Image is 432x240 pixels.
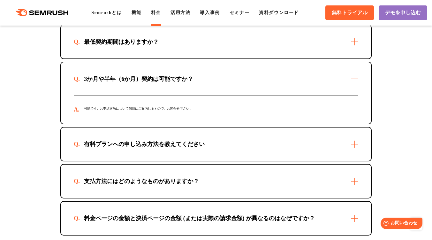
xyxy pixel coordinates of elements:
a: 導入事例 [200,10,220,15]
div: 3か月や半年（6か月）契約は可能ですか？ [74,75,203,83]
a: デモを申し込む [379,5,427,20]
a: 料金 [151,10,161,15]
a: 活用方法 [171,10,190,15]
div: 有料プランへの申し込み方法を教えてください [74,140,215,148]
div: 料金ページの金額と決済ページの金額 (または実際の請求金額) が異なるのはなぜですか？ [74,214,325,222]
div: 支払方法にはどのようなものがありますか？ [74,177,209,185]
a: セミナー [230,10,249,15]
a: 無料トライアル [325,5,374,20]
a: 機能 [132,10,141,15]
iframe: Help widget launcher [375,215,425,233]
div: 可能です。お申込方法について個別にご案内しますので、お問合せ下さい。 [74,96,358,124]
a: 資料ダウンロード [259,10,299,15]
span: 無料トライアル [332,10,368,16]
span: デモを申し込む [385,10,421,16]
a: Semrushとは [91,10,122,15]
div: 最低契約期間はありますか？ [74,38,169,46]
